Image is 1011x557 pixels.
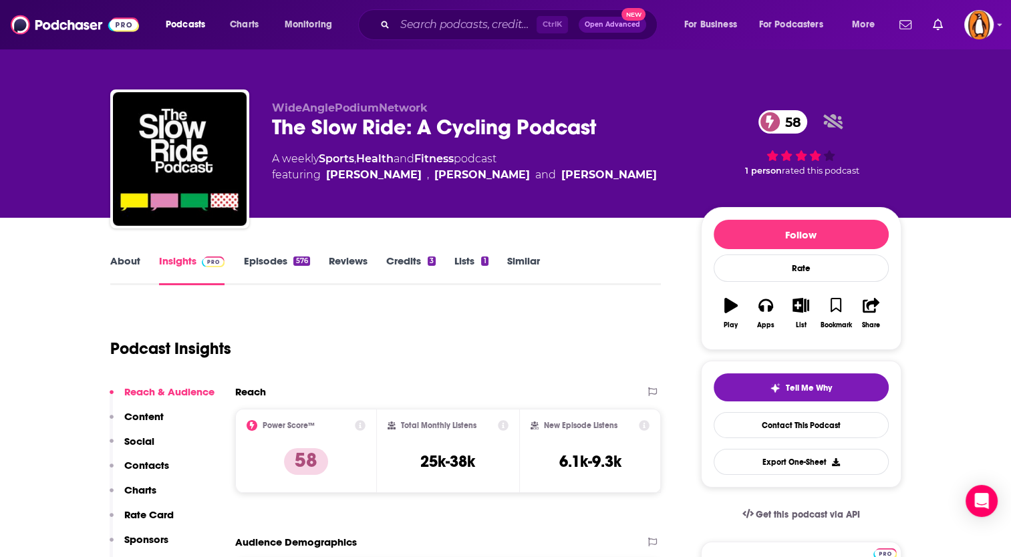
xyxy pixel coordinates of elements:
a: About [110,254,140,285]
div: 1 [481,256,488,266]
button: tell me why sparkleTell Me Why [714,373,889,401]
a: Lists1 [454,254,488,285]
button: open menu [750,14,843,35]
h3: 25k-38k [420,451,475,472]
a: Matt Allen [326,167,422,183]
span: and [394,152,414,165]
div: Bookmark [820,321,851,329]
button: Follow [714,220,889,249]
a: Get this podcast via API [732,498,871,531]
button: open menu [156,14,223,35]
span: featuring [272,167,657,183]
span: More [852,15,875,34]
button: Charts [110,484,156,508]
button: Bookmark [819,289,853,337]
div: Search podcasts, credits, & more... [371,9,670,40]
span: , [427,167,429,183]
button: Play [714,289,748,337]
div: Share [862,321,880,329]
h2: Reach [235,385,266,398]
span: WideAnglePodiumNetwork [272,102,428,114]
a: Episodes576 [243,254,309,285]
img: Podchaser - Follow, Share and Rate Podcasts [11,12,139,37]
a: Reviews [329,254,368,285]
p: Content [124,410,164,423]
h2: Total Monthly Listens [401,421,476,430]
p: Sponsors [124,533,168,546]
button: Rate Card [110,508,174,533]
h2: Power Score™ [263,421,315,430]
button: Social [110,435,154,459]
button: Share [853,289,888,337]
button: Show profile menu [964,10,994,39]
div: List [796,321,807,329]
a: Tim Hayes [561,167,657,183]
button: open menu [843,14,891,35]
span: Open Advanced [585,21,640,28]
button: Reach & Audience [110,385,214,410]
p: Social [124,435,154,447]
button: Contacts [110,459,169,484]
img: Podchaser Pro [202,256,225,267]
p: 58 [284,448,328,475]
h2: Audience Demographics [235,536,357,548]
div: Open Intercom Messenger [966,485,998,517]
h2: New Episode Listens [544,421,617,430]
img: The Slow Ride: A Cycling Podcast [113,92,247,226]
span: , [354,152,356,165]
span: Monitoring [285,15,332,34]
span: 58 [772,110,808,134]
p: Rate Card [124,508,174,521]
a: Health [356,152,394,165]
div: A weekly podcast [272,151,657,183]
button: List [783,289,818,337]
span: Tell Me Why [786,383,832,393]
a: 58 [758,110,808,134]
span: 1 person [745,166,782,176]
div: Apps [757,321,774,329]
h1: Podcast Insights [110,339,231,359]
span: and [535,167,556,183]
button: Apps [748,289,783,337]
p: Charts [124,484,156,496]
div: Play [724,321,738,329]
a: Credits3 [386,254,436,285]
span: rated this podcast [782,166,859,176]
a: Fitness [414,152,454,165]
button: open menu [675,14,754,35]
h3: 6.1k-9.3k [559,451,621,472]
p: Contacts [124,459,169,472]
span: Get this podcast via API [756,509,859,520]
a: Similar [507,254,540,285]
button: Export One-Sheet [714,449,889,475]
a: Sports [319,152,354,165]
span: Logged in as penguin_portfolio [964,10,994,39]
a: Contact This Podcast [714,412,889,438]
span: For Podcasters [759,15,823,34]
input: Search podcasts, credits, & more... [395,14,537,35]
span: Podcasts [166,15,205,34]
a: Show notifications dropdown [894,13,917,36]
img: tell me why sparkle [770,383,780,393]
img: User Profile [964,10,994,39]
span: New [621,8,645,21]
button: Content [110,410,164,435]
a: Spencer Haugh [434,167,530,183]
span: Charts [230,15,259,34]
button: Open AdvancedNew [579,17,646,33]
span: For Business [684,15,737,34]
p: Reach & Audience [124,385,214,398]
a: InsightsPodchaser Pro [159,254,225,285]
button: open menu [275,14,349,35]
div: 576 [293,256,309,266]
a: Charts [221,14,267,35]
span: Ctrl K [537,16,568,33]
div: 3 [428,256,436,266]
div: 58 1 personrated this podcast [701,102,901,184]
div: Rate [714,254,889,282]
a: Show notifications dropdown [927,13,948,36]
